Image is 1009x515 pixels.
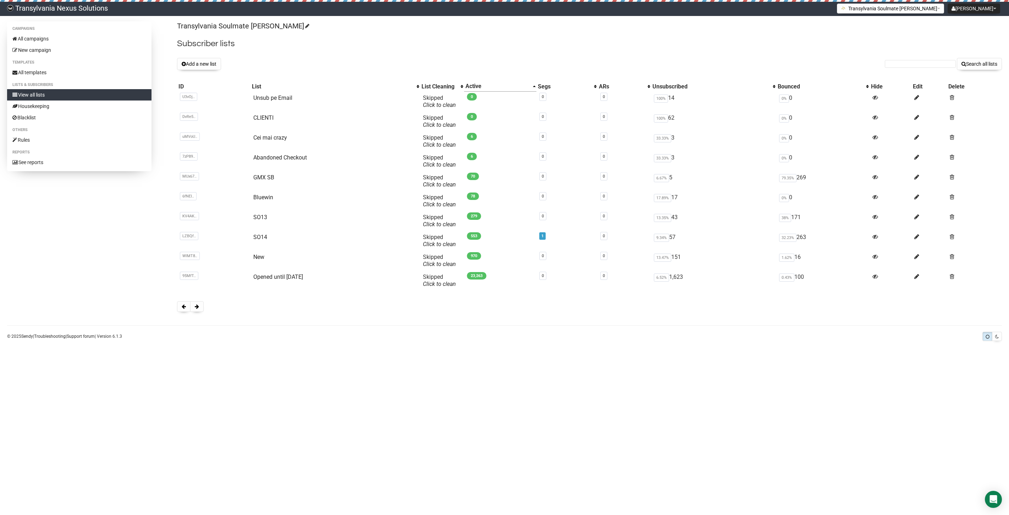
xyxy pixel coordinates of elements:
[778,83,863,90] div: Bounced
[776,231,870,251] td: 263
[7,58,151,67] li: Templates
[177,22,308,30] a: Transylvania Soulmate [PERSON_NAME]
[423,94,456,108] span: Skipped
[837,4,944,13] button: Transylvania Soulmate [PERSON_NAME]
[423,201,456,208] a: Click to clean
[34,334,66,339] a: Troubleshooting
[464,81,536,92] th: Active: Ascending sort applied, activate to apply a descending sort
[779,174,796,182] span: 79.35%
[654,174,669,182] span: 6.67%
[603,194,605,199] a: 0
[654,114,668,123] span: 100%
[651,251,776,271] td: 151
[651,231,776,251] td: 57
[467,153,477,160] span: 6
[465,83,529,90] div: Active
[180,192,197,200] span: 6fNEI..
[423,241,456,248] a: Click to clean
[651,191,776,211] td: 17
[7,89,151,101] a: View all lists
[253,254,264,260] a: New
[985,491,1002,508] div: Open Intercom Messenger
[180,252,200,260] span: WlMT8..
[542,154,544,159] a: 0
[423,141,456,148] a: Click to clean
[467,212,481,220] span: 279
[423,102,456,108] a: Click to clean
[252,83,413,90] div: List
[423,254,456,267] span: Skipped
[541,234,544,238] a: 1
[467,133,477,140] span: 6
[542,174,544,179] a: 0
[599,83,644,90] div: ARs
[776,112,870,131] td: 0
[776,271,870,291] td: 100
[538,83,590,90] div: Segs
[871,83,910,90] div: Hide
[776,131,870,151] td: 0
[542,94,544,99] a: 0
[776,81,870,92] th: Bounced: No sort applied, activate to apply an ascending sort
[423,221,456,228] a: Click to clean
[423,154,456,168] span: Skipped
[7,134,151,146] a: Rules
[651,151,776,171] td: 3
[467,93,477,101] span: 0
[180,132,200,141] span: uMVoU..
[7,44,151,56] a: New campaign
[957,58,1002,70] button: Search all lists
[467,272,486,280] span: 23,263
[253,194,273,201] a: Bluewin
[654,94,668,103] span: 100%
[7,112,151,123] a: Blacklist
[7,101,151,112] a: Housekeeping
[779,234,796,242] span: 32.23%
[423,174,456,188] span: Skipped
[542,254,544,258] a: 0
[913,83,945,90] div: Edit
[654,134,671,142] span: 33.33%
[180,232,198,240] span: LZBQf..
[177,58,221,70] button: Add a new list
[253,234,267,240] a: SO14
[603,114,605,119] a: 0
[253,174,274,181] a: GMX SB
[603,214,605,218] a: 0
[423,261,456,267] a: Click to clean
[542,194,544,199] a: 0
[423,234,456,248] span: Skipped
[423,161,456,168] a: Click to clean
[779,94,789,103] span: 0%
[423,281,456,287] a: Click to clean
[21,334,33,339] a: Sendy
[652,83,769,90] div: Unsubscribed
[779,273,794,282] span: 0.43%
[178,83,249,90] div: ID
[7,5,13,11] img: 586cc6b7d8bc403f0c61b981d947c989
[423,273,456,287] span: Skipped
[948,83,1000,90] div: Delete
[423,121,456,128] a: Click to clean
[779,114,789,123] span: 0%
[542,214,544,218] a: 0
[651,271,776,291] td: 1,623
[776,211,870,231] td: 171
[7,148,151,157] li: Reports
[467,232,481,240] span: 553
[654,194,671,202] span: 17.89%
[467,193,479,200] span: 78
[7,157,151,168] a: See reports
[253,214,267,221] a: SO13
[654,254,671,262] span: 13.47%
[467,173,479,180] span: 70
[651,211,776,231] td: 43
[603,174,605,179] a: 0
[870,81,911,92] th: Hide: No sort applied, sorting is disabled
[603,273,605,278] a: 0
[7,81,151,89] li: Lists & subscribers
[779,134,789,142] span: 0%
[177,81,250,92] th: ID: No sort applied, sorting is disabled
[467,113,477,120] span: 0
[180,172,199,180] span: MUx67..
